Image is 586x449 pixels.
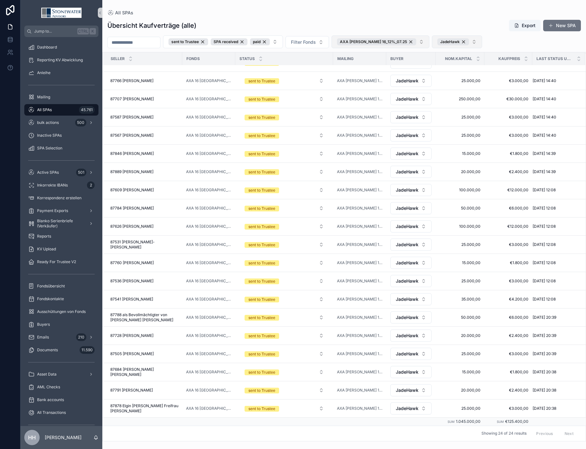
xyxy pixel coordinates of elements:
a: AXA 16 [GEOGRAPHIC_DATA] [186,96,231,102]
div: sent to Trustee [168,38,208,45]
a: Blanko Serienbriefe (Verkäufer) [24,218,98,229]
a: Select Button [390,74,432,87]
a: Reporting KV Abwicklung [24,54,98,66]
a: AXA [PERSON_NAME] 16_12%_07.25 [337,206,382,211]
a: €12.000,00 [488,187,528,193]
div: sent to Trustee [248,115,275,120]
a: AXA [PERSON_NAME] 16_12%_07.25 [337,224,382,229]
span: AXA 16 [GEOGRAPHIC_DATA] [186,169,231,174]
div: 500 [75,119,86,126]
a: [DATE] 12:08 [533,224,577,229]
a: AXA 16 [GEOGRAPHIC_DATA] [186,187,231,193]
a: Ready For Trustee V2 [24,256,98,268]
span: [DATE] 12:08 [533,260,556,265]
span: 87766 [PERSON_NAME] [110,78,153,83]
a: AXA 16 [GEOGRAPHIC_DATA] [186,78,231,83]
span: JadeHawk [396,187,418,193]
button: Unselect SPA_RECEIVED [211,38,247,45]
span: Reporting KV Abwicklung [37,57,83,63]
a: €3.000,00 [488,78,528,83]
span: Dashboard [37,45,57,50]
div: 45.761 [79,106,95,114]
a: 25.000,00 [440,278,481,284]
a: Select Button [390,202,432,215]
a: 87626 [PERSON_NAME] [110,224,178,229]
button: Select Button [390,111,432,123]
button: Select Button [239,93,329,105]
button: Select Button [390,129,432,141]
span: AXA [PERSON_NAME] 16_12%_07.25 [337,133,382,138]
button: Select Button [390,93,432,105]
span: K [90,29,95,34]
span: 87760 [PERSON_NAME] [110,260,154,265]
a: €3.000,00 [488,242,528,247]
span: JadeHawk [396,114,418,120]
span: AXA [PERSON_NAME] 16_12%_07.25 [337,260,382,265]
a: 25.000,00 [440,115,481,120]
span: AXA 16 [GEOGRAPHIC_DATA] [186,206,231,211]
button: Select Button [390,239,432,251]
a: 100.000,00 [440,224,481,229]
a: Select Button [390,238,432,251]
a: AXA 16 [GEOGRAPHIC_DATA] [186,224,231,229]
button: Select Button [390,220,432,232]
a: €30.000,00 [488,96,528,102]
a: AXA [PERSON_NAME] 16_12%_07.25 [337,187,382,193]
a: 25.000,00 [440,78,481,83]
a: Select Button [390,256,432,269]
span: JadeHawk [396,278,418,284]
a: AXA [PERSON_NAME] 16_12%_07.25 [337,169,382,174]
button: Unselect 81400 [337,38,416,45]
a: AXA [PERSON_NAME] 16_12%_07.25 [337,278,382,284]
a: KV Upload [24,243,98,255]
button: Select Button [239,275,329,287]
a: AXA 16 [GEOGRAPHIC_DATA] [186,133,231,138]
a: [DATE] 14:40 [533,133,577,138]
a: AXA [PERSON_NAME] 16_12%_07.25 [337,115,382,120]
span: 87536 [PERSON_NAME] [110,278,153,284]
span: Anleihe [37,70,51,75]
a: [DATE] 12:08 [533,260,577,265]
button: Select Button [163,35,283,48]
a: AXA 16 [GEOGRAPHIC_DATA] [186,151,231,156]
span: [DATE] 14:40 [533,96,556,102]
a: 87760 [PERSON_NAME] [110,260,178,265]
a: AXA [PERSON_NAME] 16_12%_07.25 [337,96,382,102]
span: bulk actions [37,120,59,125]
a: 87784 [PERSON_NAME] [110,206,178,211]
span: Jump to... [34,29,75,34]
a: AXA [PERSON_NAME] 16_12%_07.25 [337,78,382,83]
span: 25.000,00 [440,133,481,138]
a: All SPAs [107,10,133,16]
a: 87707 [PERSON_NAME] [110,96,178,102]
a: [DATE] 12:08 [533,242,577,247]
a: Select Button [239,220,329,232]
a: Select Button [239,148,329,160]
span: €3.000,00 [488,278,528,284]
div: sent to Trustee [248,78,275,84]
a: Select Button [239,275,329,287]
span: Filter Fonds [291,39,316,45]
a: AXA [PERSON_NAME] 16_12%_07.25 [337,151,382,156]
a: AXA 16 [GEOGRAPHIC_DATA] [186,115,231,120]
span: Ctrl [77,28,89,34]
span: Active SPAs [37,170,59,175]
a: €2.400,00 [488,169,528,174]
a: Select Button [239,202,329,214]
div: 2 [87,181,95,189]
